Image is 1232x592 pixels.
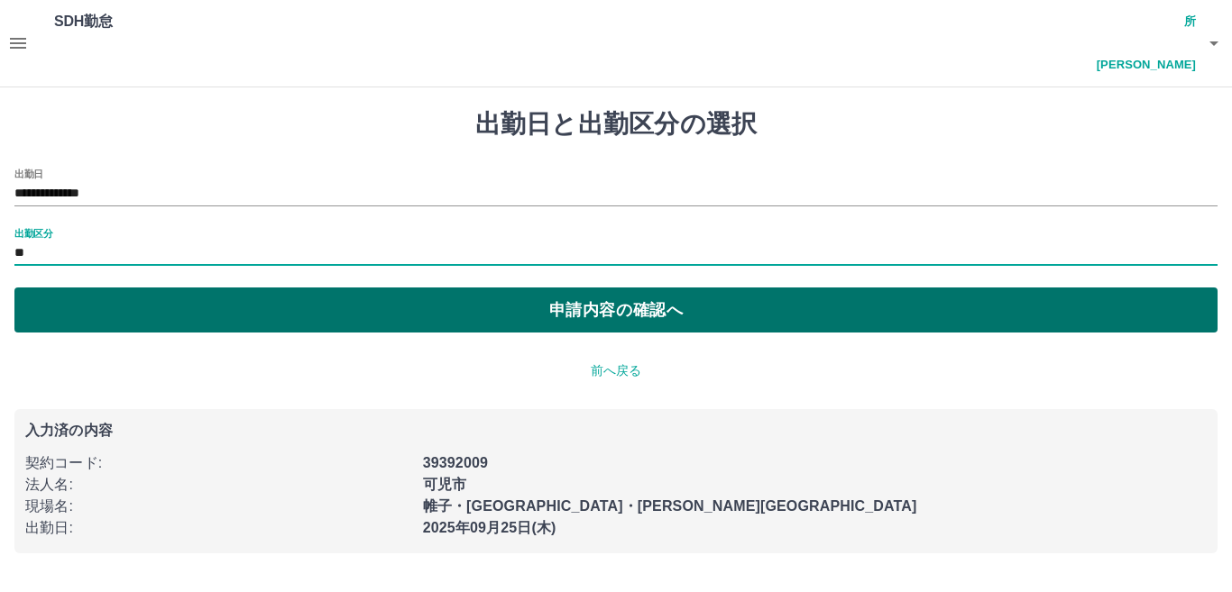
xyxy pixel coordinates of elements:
b: 39392009 [423,455,488,470]
p: 前へ戻る [14,361,1218,380]
p: 法人名 : [25,474,412,496]
p: 入力済の内容 [25,424,1207,438]
p: 現場名 : [25,496,412,517]
h1: 出勤日と出勤区分の選択 [14,109,1218,140]
p: 出勤日 : [25,517,412,539]
button: 申請内容の確認へ [14,287,1218,332]
label: 出勤区分 [14,226,52,240]
b: 2025年09月25日(木) [423,520,556,535]
b: 帷子・[GEOGRAPHIC_DATA]・[PERSON_NAME][GEOGRAPHIC_DATA] [423,498,917,514]
p: 契約コード : [25,452,412,474]
b: 可児市 [423,477,466,492]
label: 出勤日 [14,167,43,180]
